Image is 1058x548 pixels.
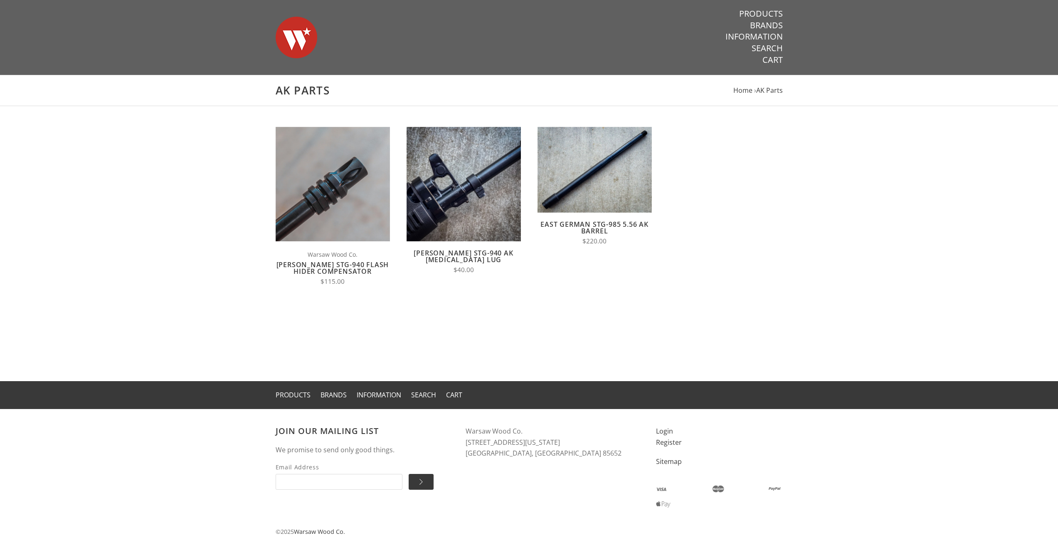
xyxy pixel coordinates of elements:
img: East German STG-985 5.56 AK Barrel [538,127,652,213]
span: $220.00 [582,237,607,245]
a: Login [656,426,673,436]
a: East German STG-985 5.56 AK Barrel [540,220,649,236]
a: Information [725,31,783,42]
a: Cart [762,55,783,65]
a: Cart [446,390,462,399]
img: Wieger STG-940 AK Bayonet Lug [407,127,521,241]
address: Warsaw Wood Co. [STREET_ADDRESS][US_STATE] [GEOGRAPHIC_DATA], [GEOGRAPHIC_DATA] 85652 [466,426,639,459]
a: Sitemap [656,457,682,466]
h1: AK Parts [276,84,783,97]
span: $115.00 [321,277,345,286]
img: Warsaw Wood Co. [276,8,317,67]
a: Search [752,43,783,54]
a: AK Parts [756,86,783,95]
li: › [754,85,783,96]
a: Brands [321,390,347,399]
span: Email Address [276,462,402,472]
a: Information [357,390,401,399]
a: Home [733,86,752,95]
input: Email Address [276,474,402,490]
a: Search [411,390,436,399]
a: [PERSON_NAME] STG-940 AK [MEDICAL_DATA] Lug [414,248,513,264]
p: We promise to send only good things. [276,444,449,456]
span: Warsaw Wood Co. [276,250,390,259]
input:  [409,474,434,490]
a: Products [739,8,783,19]
a: Brands [750,20,783,31]
h3: Join our mailing list [276,426,449,436]
span: $40.00 [454,265,474,274]
a: Warsaw Wood Co. [294,528,345,536]
p: © 2025 [276,527,783,537]
img: Wieger STG-940 Flash Hider Compensator [276,127,390,241]
a: [PERSON_NAME] STG-940 Flash Hider Compensator [276,260,389,276]
a: Register [656,438,682,447]
a: Products [276,390,311,399]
